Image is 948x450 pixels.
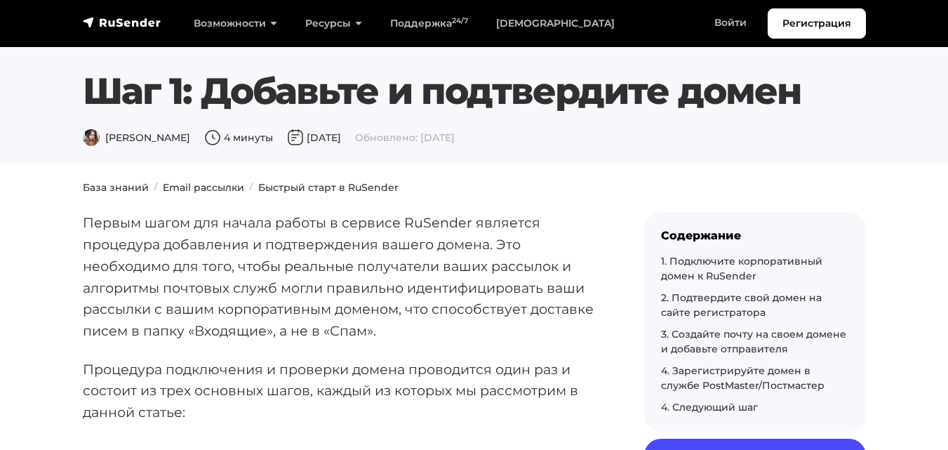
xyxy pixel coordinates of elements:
img: RuSender [83,15,161,29]
a: 4. Зарегистрируйте домен в службе PostMaster/Постмастер [661,364,825,392]
a: Ресурсы [291,9,376,38]
a: Войти [700,8,761,37]
a: Возможности [180,9,291,38]
span: Обновлено: [DATE] [355,131,455,144]
a: 4. Следующий шаг [661,401,758,413]
p: Процедура подключения и проверки домена проводится один раз и состоит из трех основных шагов, каж... [83,359,599,423]
a: База знаний [83,181,149,194]
a: Быстрый старт в RuSender [258,181,399,194]
a: 1. Подключите корпоративный домен к RuSender [661,255,822,282]
sup: 24/7 [452,16,468,25]
p: Первым шагом для начала работы в сервисе RuSender является процедура добавления и подтверждения в... [83,212,599,341]
nav: breadcrumb [74,180,874,195]
a: Регистрация [768,8,866,39]
a: [DEMOGRAPHIC_DATA] [482,9,629,38]
a: Email рассылки [163,181,244,194]
a: 3. Создайте почту на своем домене и добавьте отправителя [661,328,846,355]
span: 4 минуты [204,131,273,144]
div: Содержание [661,229,849,242]
span: [PERSON_NAME] [83,131,190,144]
a: 2. Подтвердите свой домен на сайте регистратора [661,291,822,319]
a: Поддержка24/7 [376,9,482,38]
h1: Шаг 1: Добавьте и подтвердите домен [83,70,866,113]
img: Дата публикации [287,129,304,146]
span: [DATE] [287,131,341,144]
img: Время чтения [204,129,221,146]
